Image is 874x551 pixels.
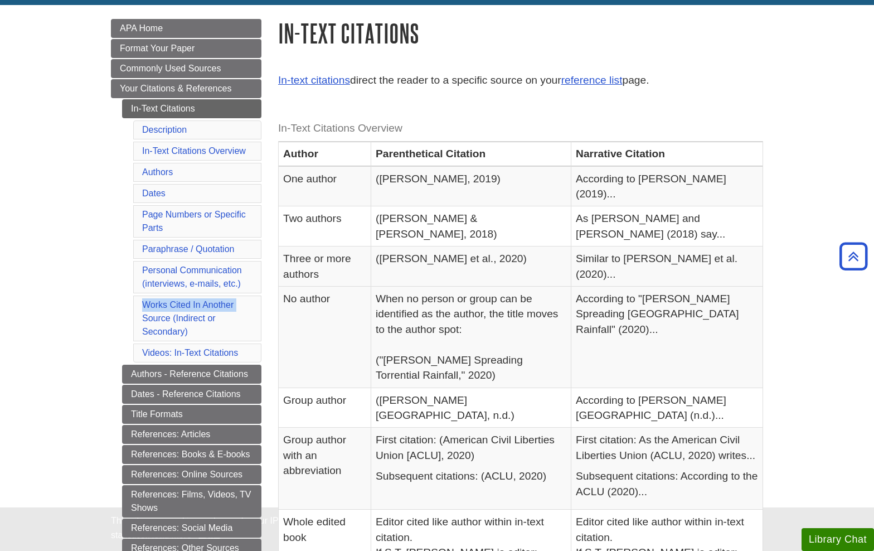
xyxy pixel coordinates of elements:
[142,210,246,233] a: Page Numbers or Specific Parts
[571,388,763,428] td: According to [PERSON_NAME][GEOGRAPHIC_DATA] (n.d.)...
[576,432,758,463] p: First citation: As the American Civil Liberties Union (ACLU, 2020) writes...
[371,166,571,206] td: ([PERSON_NAME], 2019)
[836,249,871,264] a: Back to Top
[142,146,246,156] a: In-Text Citations Overview
[122,405,261,424] a: Title Formats
[571,206,763,246] td: As [PERSON_NAME] and [PERSON_NAME] (2018) say...
[142,167,173,177] a: Authors
[371,206,571,246] td: ([PERSON_NAME] & [PERSON_NAME], 2018)
[279,287,371,388] td: No author
[122,445,261,464] a: References: Books & E-books
[120,64,221,73] span: Commonly Used Sources
[279,388,371,428] td: Group author
[142,244,234,254] a: Paraphrase / Quotation
[278,72,763,89] p: direct the reader to a specific source on your page.
[122,465,261,484] a: References: Online Sources
[371,246,571,287] td: ([PERSON_NAME] et al., 2020)
[111,19,261,38] a: APA Home
[371,142,571,166] th: Parenthetical Citation
[142,188,166,198] a: Dates
[142,300,234,336] a: Works Cited In Another Source (Indirect or Secondary)
[376,432,566,463] p: First citation: (American Civil Liberties Union [ACLU], 2020)
[278,74,350,86] a: In-text citations
[571,166,763,206] td: According to [PERSON_NAME] (2019)...
[279,428,371,510] td: Group author with an abbreviation
[278,116,763,141] caption: In-Text Citations Overview
[561,74,623,86] a: reference list
[571,246,763,287] td: Similar to [PERSON_NAME] et al. (2020)...
[122,485,261,518] a: References: Films, Videos, TV Shows
[142,348,238,357] a: Videos: In-Text Citations
[279,142,371,166] th: Author
[142,125,187,134] a: Description
[571,142,763,166] th: Narrative Citation
[122,425,261,444] a: References: Articles
[111,59,261,78] a: Commonly Used Sources
[371,287,571,388] td: When no person or group can be identified as the author, the title moves to the author spot: ("[P...
[802,528,874,551] button: Library Chat
[122,519,261,538] a: References: Social Media
[120,84,231,93] span: Your Citations & References
[576,468,758,499] p: Subsequent citations: According to the ACLU (2020)...
[571,287,763,388] td: According to "[PERSON_NAME] Spreading [GEOGRAPHIC_DATA] Rainfall" (2020)...
[111,79,261,98] a: Your Citations & References
[279,206,371,246] td: Two authors
[278,19,763,47] h1: In-Text Citations
[111,39,261,58] a: Format Your Paper
[120,43,195,53] span: Format Your Paper
[279,166,371,206] td: One author
[122,385,261,404] a: Dates - Reference Citations
[142,265,242,288] a: Personal Communication(interviews, e-mails, etc.)
[122,99,261,118] a: In-Text Citations
[376,468,566,484] p: Subsequent citations: (ACLU, 2020)
[371,388,571,428] td: ([PERSON_NAME][GEOGRAPHIC_DATA], n.d.)
[279,246,371,287] td: Three or more authors
[120,23,163,33] span: APA Home
[122,365,261,384] a: Authors - Reference Citations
